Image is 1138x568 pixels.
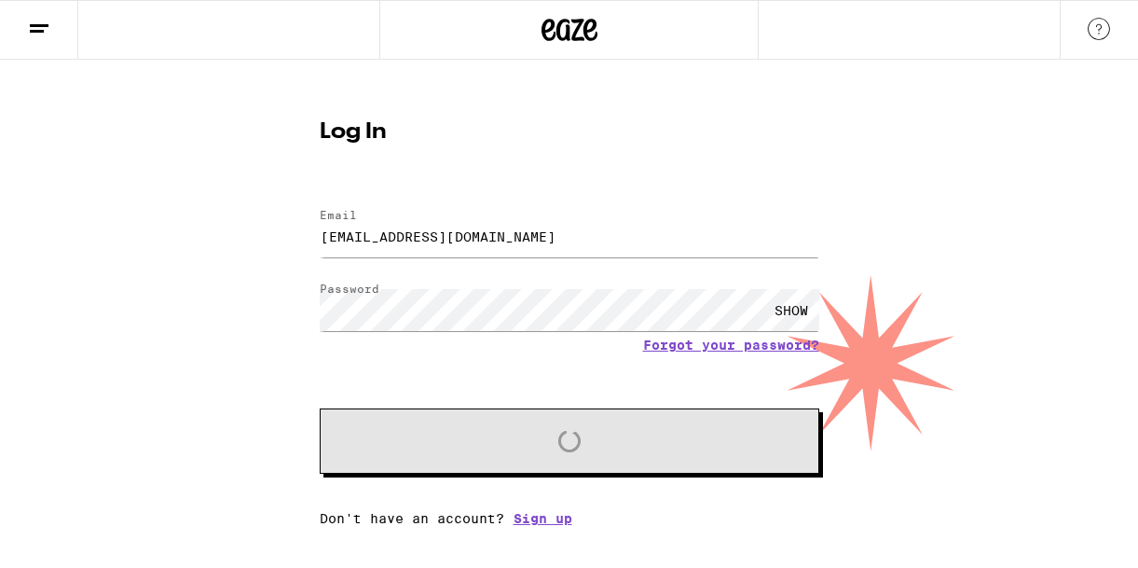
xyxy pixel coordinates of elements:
[763,289,819,331] div: SHOW
[320,283,379,295] label: Password
[514,511,572,526] a: Sign up
[320,511,819,526] div: Don't have an account?
[320,209,357,221] label: Email
[320,215,819,257] input: Email
[320,121,819,144] h1: Log In
[643,338,819,353] a: Forgot your password?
